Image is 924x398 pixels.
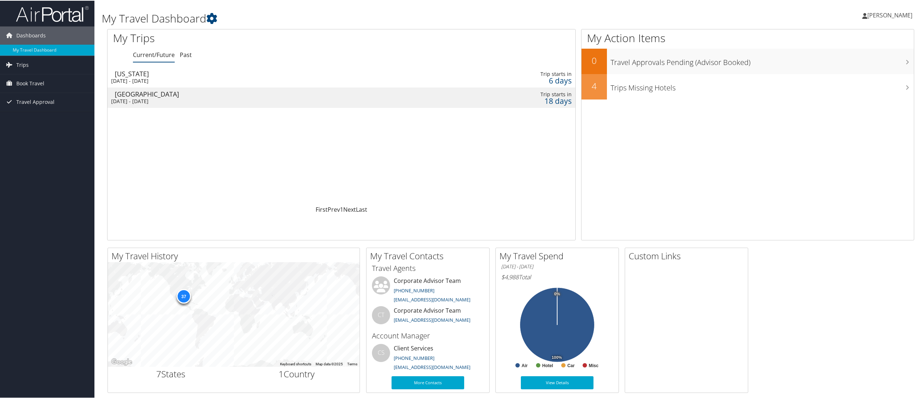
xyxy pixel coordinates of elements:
a: Past [180,50,192,58]
text: Hotel [542,362,553,367]
span: Travel Approval [16,92,54,110]
li: Corporate Advisor Team [368,276,487,305]
a: Open this area in Google Maps (opens a new window) [110,357,134,366]
span: Book Travel [16,74,44,92]
h1: My Trips [113,30,375,45]
span: 7 [156,367,161,379]
a: 0Travel Approvals Pending (Advisor Booked) [581,48,914,73]
h3: Trips Missing Hotels [611,78,914,92]
h2: States [113,367,228,379]
h2: Country [239,367,354,379]
h3: Account Manager [372,330,484,340]
h2: My Travel History [112,249,360,261]
div: 6 days [462,77,572,83]
span: [PERSON_NAME] [867,11,912,19]
a: [PERSON_NAME] [862,4,920,25]
div: 37 [177,288,191,303]
h3: Travel Approvals Pending (Advisor Booked) [611,53,914,67]
div: [US_STATE] [115,70,396,76]
h6: [DATE] - [DATE] [501,263,613,269]
div: [DATE] - [DATE] [111,97,392,104]
a: [EMAIL_ADDRESS][DOMAIN_NAME] [394,296,470,302]
a: Last [356,205,367,213]
a: [PHONE_NUMBER] [394,287,434,293]
div: [GEOGRAPHIC_DATA] [115,90,396,97]
h1: My Action Items [581,30,914,45]
button: Keyboard shortcuts [280,361,311,366]
h2: 0 [581,54,607,66]
text: Car [567,362,575,367]
span: Dashboards [16,26,46,44]
text: Misc [589,362,599,367]
li: Client Services [368,343,487,373]
div: Trip starts in [462,90,572,97]
h2: My Travel Contacts [370,249,489,261]
a: Prev [328,205,340,213]
text: Air [522,362,528,367]
h6: Total [501,272,613,280]
h1: My Travel Dashboard [102,10,647,25]
tspan: 0% [554,291,560,296]
div: Trip starts in [462,70,572,77]
a: [PHONE_NUMBER] [394,354,434,361]
a: Current/Future [133,50,175,58]
div: [DATE] - [DATE] [111,77,392,84]
a: Next [343,205,356,213]
a: Terms (opens in new tab) [347,361,357,365]
span: Map data ©2025 [316,361,343,365]
img: Google [110,357,134,366]
span: 1 [279,367,284,379]
a: View Details [521,375,593,389]
span: Trips [16,55,29,73]
a: First [316,205,328,213]
a: More Contacts [392,375,464,389]
a: [EMAIL_ADDRESS][DOMAIN_NAME] [394,316,470,322]
tspan: 100% [552,355,562,359]
a: 1 [340,205,343,213]
div: CS [372,343,390,361]
h2: Custom Links [629,249,748,261]
a: 4Trips Missing Hotels [581,73,914,99]
img: airportal-logo.png [16,5,89,22]
h2: 4 [581,79,607,92]
h3: Travel Agents [372,263,484,273]
li: Corporate Advisor Team [368,305,487,329]
a: [EMAIL_ADDRESS][DOMAIN_NAME] [394,363,470,370]
span: $4,988 [501,272,519,280]
h2: My Travel Spend [499,249,619,261]
div: CT [372,305,390,324]
div: 18 days [462,97,572,103]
